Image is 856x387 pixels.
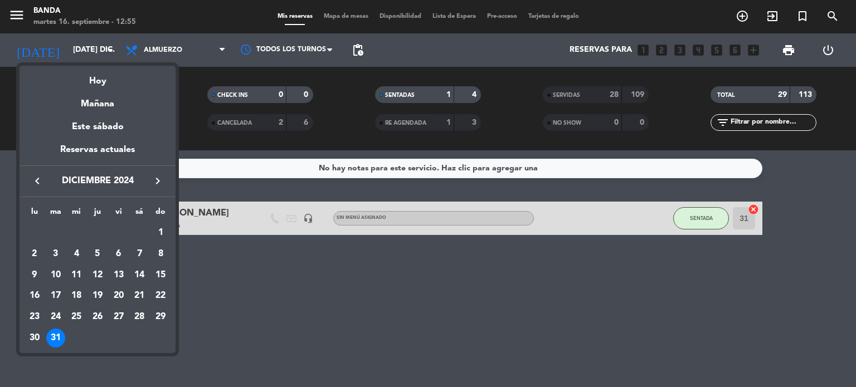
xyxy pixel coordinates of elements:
td: 8 de diciembre de 2024 [150,243,171,264]
div: 5 [88,244,107,263]
td: 27 de diciembre de 2024 [108,306,129,327]
th: lunes [24,205,45,223]
td: 11 de diciembre de 2024 [66,264,87,286]
th: sábado [129,205,150,223]
div: 13 [109,266,128,285]
div: 4 [67,244,86,263]
div: 10 [46,266,65,285]
th: miércoles [66,205,87,223]
td: 26 de diciembre de 2024 [87,306,108,327]
i: keyboard_arrow_left [31,174,44,188]
div: Mañana [20,89,176,111]
td: 6 de diciembre de 2024 [108,243,129,264]
td: 18 de diciembre de 2024 [66,285,87,306]
td: 22 de diciembre de 2024 [150,285,171,306]
button: keyboard_arrow_left [27,174,47,188]
div: 7 [130,244,149,263]
td: 17 de diciembre de 2024 [45,285,66,306]
div: Reservas actuales [20,143,176,165]
div: 22 [151,286,170,305]
button: keyboard_arrow_right [148,174,168,188]
td: 1 de diciembre de 2024 [150,222,171,243]
div: 27 [109,307,128,326]
td: 15 de diciembre de 2024 [150,264,171,286]
div: 14 [130,266,149,285]
td: 3 de diciembre de 2024 [45,243,66,264]
th: viernes [108,205,129,223]
td: 10 de diciembre de 2024 [45,264,66,286]
div: 15 [151,266,170,285]
div: 16 [25,286,44,305]
div: 8 [151,244,170,263]
div: 2 [25,244,44,263]
td: 31 de diciembre de 2024 [45,327,66,349]
td: 16 de diciembre de 2024 [24,285,45,306]
div: 26 [88,307,107,326]
td: 23 de diciembre de 2024 [24,306,45,327]
div: 3 [46,244,65,263]
td: 4 de diciembre de 2024 [66,243,87,264]
div: 23 [25,307,44,326]
td: 21 de diciembre de 2024 [129,285,150,306]
td: DIC. [24,222,150,243]
div: 11 [67,266,86,285]
td: 14 de diciembre de 2024 [129,264,150,286]
div: 18 [67,286,86,305]
th: jueves [87,205,108,223]
td: 20 de diciembre de 2024 [108,285,129,306]
td: 25 de diciembre de 2024 [66,306,87,327]
div: 9 [25,266,44,285]
td: 12 de diciembre de 2024 [87,264,108,286]
div: 24 [46,307,65,326]
div: Hoy [20,66,176,89]
td: 9 de diciembre de 2024 [24,264,45,286]
span: diciembre 2024 [47,174,148,188]
div: 31 [46,329,65,347]
div: 20 [109,286,128,305]
div: 30 [25,329,44,347]
td: 5 de diciembre de 2024 [87,243,108,264]
div: 21 [130,286,149,305]
td: 30 de diciembre de 2024 [24,327,45,349]
div: 17 [46,286,65,305]
div: 6 [109,244,128,263]
i: keyboard_arrow_right [151,174,164,188]
div: 25 [67,307,86,326]
th: domingo [150,205,171,223]
td: 24 de diciembre de 2024 [45,306,66,327]
td: 2 de diciembre de 2024 [24,243,45,264]
td: 28 de diciembre de 2024 [129,306,150,327]
div: 29 [151,307,170,326]
div: 19 [88,286,107,305]
div: 12 [88,266,107,285]
td: 29 de diciembre de 2024 [150,306,171,327]
td: 7 de diciembre de 2024 [129,243,150,264]
div: Este sábado [20,111,176,143]
div: 1 [151,223,170,242]
td: 13 de diciembre de 2024 [108,264,129,286]
div: 28 [130,307,149,326]
th: martes [45,205,66,223]
td: 19 de diciembre de 2024 [87,285,108,306]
